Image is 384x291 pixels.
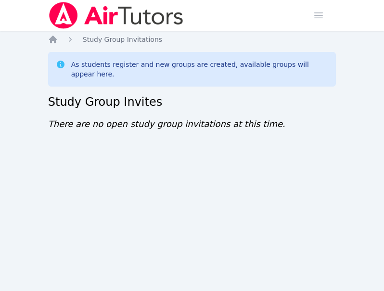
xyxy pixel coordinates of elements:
div: As students register and new groups are created, available groups will appear here. [71,60,329,79]
h2: Study Group Invites [48,94,336,110]
span: There are no open study group invitations at this time. [48,119,285,129]
span: Study Group Invitations [83,36,162,43]
img: Air Tutors [48,2,184,29]
a: Study Group Invitations [83,35,162,44]
nav: Breadcrumb [48,35,336,44]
